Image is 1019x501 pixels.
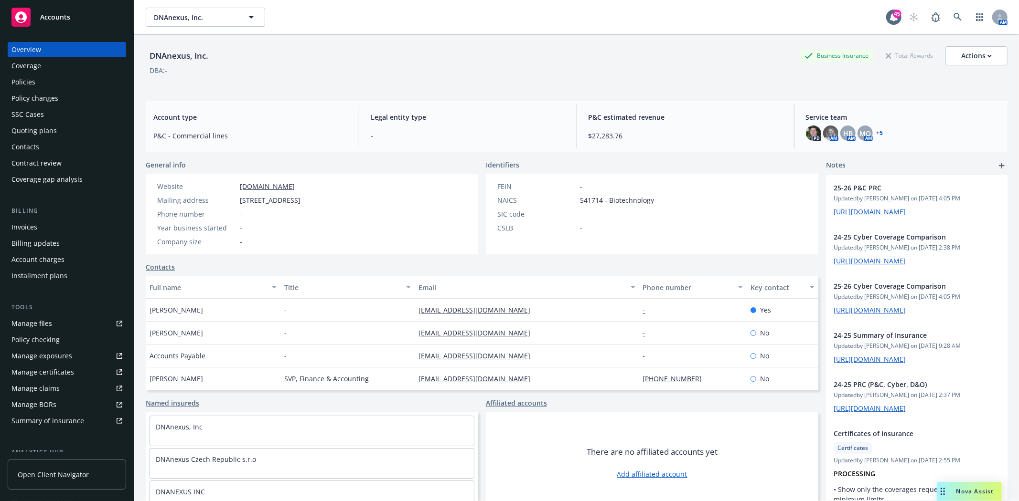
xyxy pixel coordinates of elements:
[826,160,846,171] span: Notes
[8,252,126,267] a: Account charges
[11,58,41,73] div: Coverage
[589,131,783,141] span: $27,283.76
[948,8,967,27] a: Search
[11,172,83,187] div: Coverage gap analysis
[284,282,401,292] div: Title
[11,107,44,122] div: SSC Cases
[589,112,783,122] span: P&C estimated revenue
[643,282,732,292] div: Phone number
[904,8,923,27] a: Start snowing
[11,156,62,171] div: Contract review
[8,107,126,122] a: SSC Cases
[8,448,126,457] div: Analytics hub
[8,381,126,396] a: Manage claims
[240,237,242,247] span: -
[11,252,64,267] div: Account charges
[157,223,236,233] div: Year business started
[8,74,126,90] a: Policies
[580,195,654,205] span: 541714 - Biotechnology
[617,469,687,479] a: Add affiliated account
[643,351,653,360] a: -
[834,342,1000,350] span: Updated by [PERSON_NAME] on [DATE] 9:28 AM
[150,282,266,292] div: Full name
[834,330,975,340] span: 24-25 Summary of Insurance
[146,8,265,27] button: DNAnexus, Inc.
[834,355,906,364] a: [URL][DOMAIN_NAME]
[956,487,994,495] span: Nova Assist
[371,112,565,122] span: Legal entity type
[280,276,415,299] button: Title
[156,455,256,464] a: DNAnexus Czech Republic s.r.o
[826,175,1008,224] div: 25-26 P&C PRCUpdatedby [PERSON_NAME] on [DATE] 4:05 PM[URL][DOMAIN_NAME]
[8,348,126,364] a: Manage exposures
[826,323,1008,372] div: 24-25 Summary of InsuranceUpdatedby [PERSON_NAME] on [DATE] 9:28 AM[URL][DOMAIN_NAME]
[156,422,203,431] a: DNAnexus, Inc
[747,276,818,299] button: Key contact
[156,487,205,496] a: DNANEXUS INC
[580,181,582,191] span: -
[11,219,37,235] div: Invoices
[150,65,167,75] div: DBA: -
[961,47,992,65] div: Actions
[877,130,883,136] a: +5
[8,58,126,73] a: Coverage
[826,372,1008,421] div: 24-25 PRC (P&C, Cyber, D&O)Updatedby [PERSON_NAME] on [DATE] 2:37 PM[URL][DOMAIN_NAME]
[150,305,203,315] span: [PERSON_NAME]
[8,365,126,380] a: Manage certificates
[8,316,126,331] a: Manage files
[146,160,186,170] span: General info
[639,276,747,299] button: Phone number
[834,456,1000,465] span: Updated by [PERSON_NAME] on [DATE] 2:55 PM
[146,262,175,272] a: Contacts
[834,305,906,314] a: [URL][DOMAIN_NAME]
[8,413,126,428] a: Summary of insurance
[834,183,975,193] span: 25-26 P&C PRC
[418,374,538,383] a: [EMAIL_ADDRESS][DOMAIN_NAME]
[8,123,126,138] a: Quoting plans
[760,305,771,315] span: Yes
[893,10,901,18] div: 45
[837,444,868,452] span: Certificates
[8,206,126,216] div: Billing
[8,172,126,187] a: Coverage gap analysis
[834,232,975,242] span: 24-25 Cyber Coverage Comparison
[8,42,126,57] a: Overview
[834,194,1000,203] span: Updated by [PERSON_NAME] on [DATE] 4:05 PM
[418,305,538,314] a: [EMAIL_ADDRESS][DOMAIN_NAME]
[643,374,710,383] a: [PHONE_NUMBER]
[284,351,287,361] span: -
[834,256,906,265] a: [URL][DOMAIN_NAME]
[11,413,84,428] div: Summary of insurance
[8,91,126,106] a: Policy changes
[157,209,236,219] div: Phone number
[834,379,975,389] span: 24-25 PRC (P&C, Cyber, D&O)
[587,446,718,458] span: There are no affiliated accounts yet
[11,365,74,380] div: Manage certificates
[157,237,236,247] div: Company size
[11,316,52,331] div: Manage files
[760,328,769,338] span: No
[834,243,1000,252] span: Updated by [PERSON_NAME] on [DATE] 2:38 PM
[153,131,347,141] span: P&C - Commercial lines
[150,374,203,384] span: [PERSON_NAME]
[150,351,205,361] span: Accounts Payable
[834,281,975,291] span: 25-26 Cyber Coverage Comparison
[823,125,838,141] img: photo
[11,236,60,251] div: Billing updates
[643,305,653,314] a: -
[415,276,639,299] button: Email
[937,482,1002,501] button: Nova Assist
[371,131,565,141] span: -
[11,74,35,90] div: Policies
[146,276,280,299] button: Full name
[806,125,821,141] img: photo
[881,50,938,62] div: Total Rewards
[580,209,582,219] span: -
[146,50,212,62] div: DNAnexus, Inc.
[834,207,906,216] a: [URL][DOMAIN_NAME]
[834,428,975,438] span: Certificates of Insurance
[760,351,769,361] span: No
[826,273,1008,323] div: 25-26 Cyber Coverage ComparisonUpdatedby [PERSON_NAME] on [DATE] 4:05 PM[URL][DOMAIN_NAME]
[580,223,582,233] span: -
